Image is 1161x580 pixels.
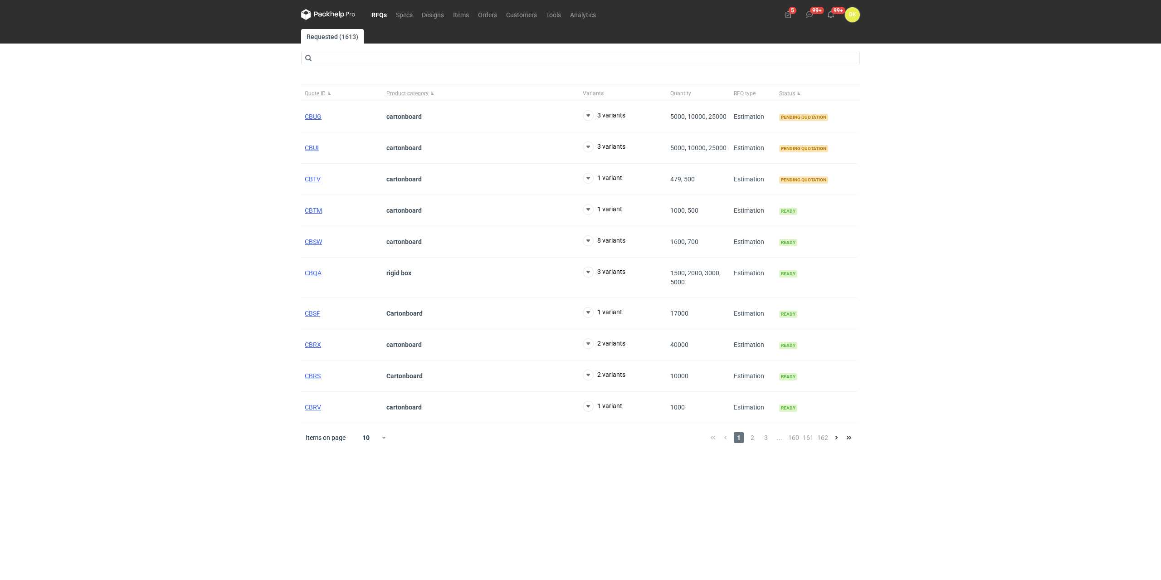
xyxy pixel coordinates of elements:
[301,29,364,44] a: Requested (1613)
[775,432,785,443] span: ...
[730,195,776,226] div: Estimation
[305,113,322,120] a: CBUG
[670,269,721,286] span: 1500, 2000, 3000, 5000
[351,431,381,444] div: 10
[730,258,776,298] div: Estimation
[730,101,776,132] div: Estimation
[305,404,321,411] a: CBRV
[779,270,797,278] span: Ready
[305,90,326,97] span: Quote ID
[734,90,756,97] span: RFQ type
[730,392,776,423] div: Estimation
[386,310,423,317] strong: Cartonboard
[391,9,417,20] a: Specs
[824,7,838,22] button: 99+
[583,307,622,318] button: 1 variant
[779,342,797,349] span: Ready
[779,208,797,215] span: Ready
[802,7,817,22] button: 99+
[730,329,776,361] div: Estimation
[417,9,449,20] a: Designs
[670,207,698,214] span: 1000, 500
[386,90,429,97] span: Product category
[305,207,322,214] a: CBTM
[670,175,695,183] span: 479, 500
[306,433,346,442] span: Items on page
[386,269,411,277] strong: rigid box
[730,164,776,195] div: Estimation
[761,432,771,443] span: 3
[305,310,320,317] a: CBSF
[305,144,319,151] a: CBUI
[779,239,797,246] span: Ready
[386,175,422,183] strong: cartonboard
[730,361,776,392] div: Estimation
[747,432,757,443] span: 2
[583,267,625,278] button: 3 variants
[788,432,799,443] span: 160
[583,173,622,184] button: 1 variant
[779,373,797,380] span: Ready
[583,235,625,246] button: 8 variants
[305,372,321,380] a: CBRS
[781,7,795,22] button: 5
[301,86,383,101] button: Quote ID
[583,370,625,380] button: 2 variants
[779,145,828,152] span: Pending quotation
[305,175,321,183] a: CBTV
[670,238,698,245] span: 1600, 700
[670,310,688,317] span: 17000
[670,404,685,411] span: 1000
[386,144,422,151] strong: cartonboard
[502,9,541,20] a: Customers
[305,341,321,348] a: CBRX
[776,86,857,101] button: Status
[730,226,776,258] div: Estimation
[566,9,600,20] a: Analytics
[583,141,625,152] button: 3 variants
[583,110,625,121] button: 3 variants
[583,90,604,97] span: Variants
[305,238,322,245] a: CBSW
[730,132,776,164] div: Estimation
[386,404,422,411] strong: cartonboard
[779,114,828,121] span: Pending quotation
[670,90,691,97] span: Quantity
[817,432,828,443] span: 162
[301,9,356,20] svg: Packhelp Pro
[386,341,422,348] strong: cartonboard
[583,338,625,349] button: 2 variants
[670,372,688,380] span: 10000
[305,269,322,277] a: CBQA
[473,9,502,20] a: Orders
[845,7,860,22] button: DK
[449,9,473,20] a: Items
[730,298,776,329] div: Estimation
[779,90,795,97] span: Status
[779,311,797,318] span: Ready
[386,113,422,120] strong: cartonboard
[386,207,422,214] strong: cartonboard
[367,9,391,20] a: RFQs
[583,401,622,412] button: 1 variant
[670,341,688,348] span: 40000
[386,238,422,245] strong: cartonboard
[734,432,744,443] span: 1
[541,9,566,20] a: Tools
[845,7,860,22] div: Dominika Kaczyńska
[803,432,814,443] span: 161
[670,113,727,120] span: 5000, 10000, 25000
[779,405,797,412] span: Ready
[583,204,622,215] button: 1 variant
